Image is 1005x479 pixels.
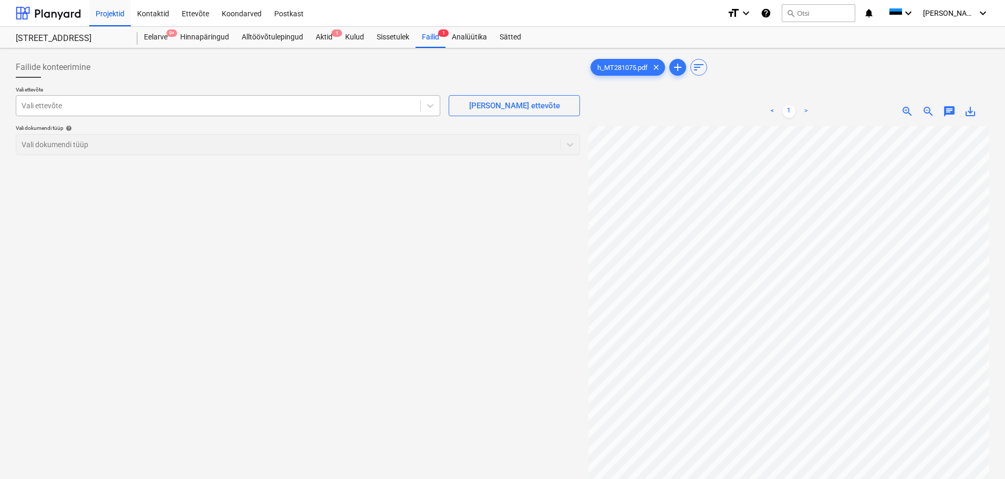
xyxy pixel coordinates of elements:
[922,105,935,118] span: zoom_out
[469,99,560,113] div: [PERSON_NAME] ettevõte
[740,7,752,19] i: keyboard_arrow_down
[590,59,665,76] div: h_MT281075.pdf
[416,27,445,48] a: Failid1
[16,33,125,44] div: [STREET_ADDRESS]
[438,29,449,37] span: 1
[692,61,705,74] span: sort
[591,64,654,72] span: h_MT281075.pdf
[800,105,812,118] a: Next page
[235,27,309,48] a: Alltöövõtulepingud
[370,27,416,48] a: Sissetulek
[493,27,527,48] a: Sätted
[964,105,977,118] span: save_alt
[902,7,915,19] i: keyboard_arrow_down
[782,4,855,22] button: Otsi
[16,125,580,131] div: Vali dokumendi tüüp
[174,27,235,48] a: Hinnapäringud
[786,9,795,17] span: search
[977,7,989,19] i: keyboard_arrow_down
[167,29,177,37] span: 9+
[339,27,370,48] a: Kulud
[16,61,90,74] span: Failide konteerimine
[416,27,445,48] div: Failid
[331,29,342,37] span: 1
[943,105,956,118] span: chat
[16,86,440,95] p: Vali ettevõte
[766,105,779,118] a: Previous page
[901,105,914,118] span: zoom_in
[727,7,740,19] i: format_size
[923,9,976,17] span: [PERSON_NAME]
[309,27,339,48] a: Aktid1
[783,105,795,118] a: Page 1 is your current page
[64,125,72,131] span: help
[650,61,662,74] span: clear
[138,27,174,48] div: Eelarve
[445,27,493,48] a: Analüütika
[138,27,174,48] a: Eelarve9+
[671,61,684,74] span: add
[864,7,874,19] i: notifications
[761,7,771,19] i: Abikeskus
[309,27,339,48] div: Aktid
[449,95,580,116] button: [PERSON_NAME] ettevõte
